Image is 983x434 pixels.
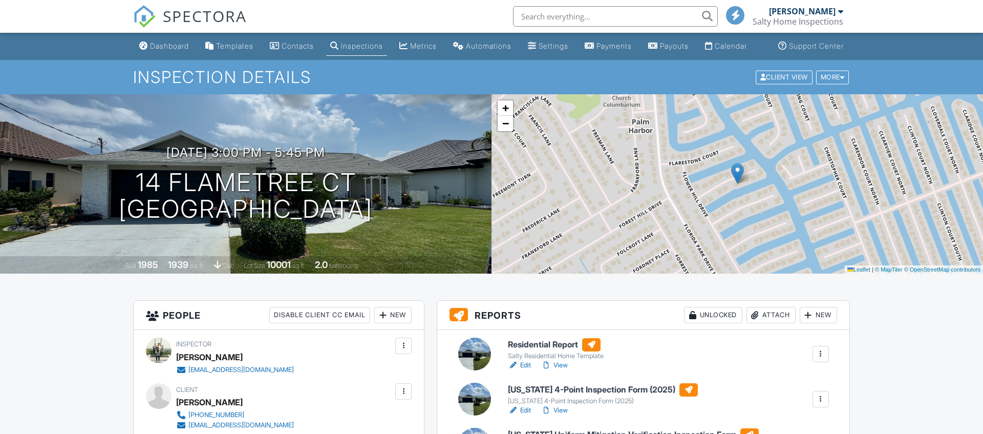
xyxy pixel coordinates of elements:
[524,37,572,56] a: Settings
[138,259,158,270] div: 1985
[326,37,387,56] a: Inspections
[216,42,253,50] div: Templates
[502,101,509,114] span: +
[502,117,509,130] span: −
[244,262,265,270] span: Lot Size
[731,163,744,184] img: Marker
[135,37,193,56] a: Dashboard
[188,421,294,429] div: [EMAIL_ADDRESS][DOMAIN_NAME]
[119,169,373,223] h1: 14 Flametree Ct [GEOGRAPHIC_DATA]
[176,395,243,410] div: [PERSON_NAME]
[539,42,568,50] div: Settings
[508,338,604,352] h6: Residential Report
[188,366,294,374] div: [EMAIL_ADDRESS][DOMAIN_NAME]
[774,37,848,56] a: Support Center
[644,37,693,56] a: Payouts
[755,73,815,80] a: Client View
[508,360,531,370] a: Edit
[176,340,211,348] span: Inspector
[508,397,698,405] div: [US_STATE] 4-Point Inspection Form (2025)
[596,42,632,50] div: Payments
[223,262,234,270] span: slab
[410,42,437,50] div: Metrics
[176,365,294,375] a: [EMAIL_ADDRESS][DOMAIN_NAME]
[267,259,291,270] div: 10001
[872,266,873,273] span: |
[133,14,247,35] a: SPECTORA
[466,42,511,50] div: Automations
[150,42,189,50] div: Dashboard
[498,100,513,116] a: Zoom in
[756,70,813,84] div: Client View
[541,405,568,416] a: View
[904,266,980,273] a: © OpenStreetMap contributors
[789,42,844,50] div: Support Center
[508,352,604,360] div: Salty Residential Home Template
[133,68,850,86] h1: Inspection Details
[163,5,247,27] span: SPECTORA
[715,42,747,50] div: Calendar
[449,37,516,56] a: Automations (Basic)
[437,301,849,330] h3: Reports
[498,116,513,131] a: Zoom out
[341,42,383,50] div: Inspections
[581,37,636,56] a: Payments
[176,349,243,365] div: [PERSON_NAME]
[701,37,751,56] a: Calendar
[190,262,204,270] span: sq. ft.
[269,307,370,323] div: Disable Client CC Email
[168,259,188,270] div: 1939
[875,266,903,273] a: © MapTiler
[176,386,198,394] span: Client
[282,42,314,50] div: Contacts
[292,262,305,270] span: sq.ft.
[374,307,412,323] div: New
[395,37,441,56] a: Metrics
[753,16,843,27] div: Salty Home Inspections
[508,383,698,397] h6: [US_STATE] 4-Point Inspection Form (2025)
[166,146,325,159] h3: [DATE] 3:00 pm - 5:45 pm
[176,420,294,430] a: [EMAIL_ADDRESS][DOMAIN_NAME]
[800,307,837,323] div: New
[201,37,258,56] a: Templates
[315,259,328,270] div: 2.0
[133,5,156,28] img: The Best Home Inspection Software - Spectora
[266,37,318,56] a: Contacts
[125,262,136,270] span: Built
[134,301,424,330] h3: People
[769,6,836,16] div: [PERSON_NAME]
[847,266,870,273] a: Leaflet
[816,70,849,84] div: More
[508,383,698,406] a: [US_STATE] 4-Point Inspection Form (2025) [US_STATE] 4-Point Inspection Form (2025)
[508,405,531,416] a: Edit
[329,262,358,270] span: bathrooms
[188,411,244,419] div: [PHONE_NUMBER]
[746,307,796,323] div: Attach
[513,6,718,27] input: Search everything...
[660,42,689,50] div: Payouts
[684,307,742,323] div: Unlocked
[508,338,604,361] a: Residential Report Salty Residential Home Template
[541,360,568,370] a: View
[176,410,294,420] a: [PHONE_NUMBER]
